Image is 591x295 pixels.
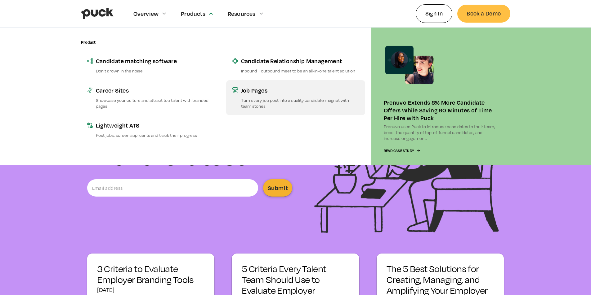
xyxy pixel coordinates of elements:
[96,121,214,129] div: Lightweight ATS
[384,124,498,141] p: Prenuvo used Puck to introduce candidates to their team, boost the quantity of top-of-funnel cand...
[226,80,365,115] a: Job PagesTurn every job post into a quality candidate magnet with team stories
[96,57,214,65] div: Candidate matching software
[97,263,205,285] h3: 3 Criteria to Evaluate Employer Branding Tools
[81,51,220,80] a: Candidate matching softwareDon’t drown in the noise
[87,179,293,197] form: Email Form
[371,28,510,165] a: Prenuvo Extends 8% More Candidate Offers While Saving 90 Minutes of Time Per Hire with PuckPrenuv...
[416,4,453,23] a: Sign In
[241,57,359,65] div: Candidate Relationship Management
[81,80,220,115] a: Career SitesShowcase your culture and attract top talent with branded pages
[96,97,214,109] p: Showcase your culture and attract top talent with branded pages
[241,68,359,74] p: Inbound + outbound meet to be an all-in-one talent solution
[96,68,214,74] p: Don’t drown in the noise
[263,179,292,197] input: Submit
[96,86,214,94] div: Career Sites
[97,286,205,293] div: [DATE]
[96,132,214,138] p: Post jobs, screen applicants and track their progress
[241,97,359,109] p: Turn every job post into a quality candidate magnet with team stories
[87,115,293,169] h1: Stay up-to-date with the latest
[87,179,258,197] input: Email address
[228,10,256,17] div: Resources
[384,98,498,122] div: Prenuvo Extends 8% More Candidate Offers While Saving 90 Minutes of Time Per Hire with Puck
[384,149,414,153] div: Read Case Study
[81,115,220,144] a: Lightweight ATSPost jobs, screen applicants and track their progress
[226,51,365,80] a: Candidate Relationship ManagementInbound + outbound meet to be an all-in-one talent solution
[81,40,96,45] div: Product
[181,10,205,17] div: Products
[241,86,359,94] div: Job Pages
[133,10,159,17] div: Overview
[457,5,510,22] a: Book a Demo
